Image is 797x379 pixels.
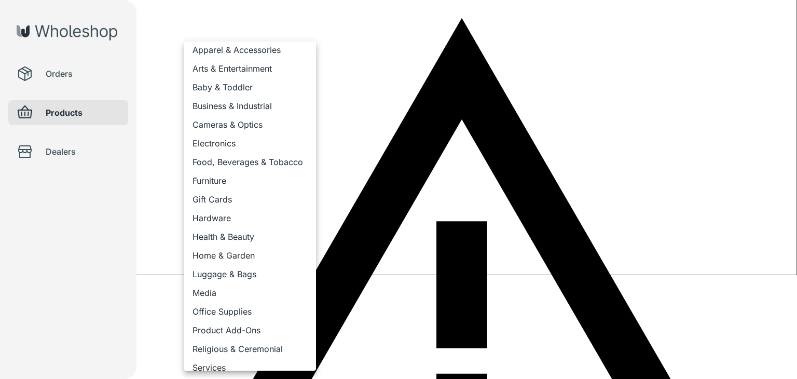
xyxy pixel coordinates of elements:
li: Hardware [184,209,316,227]
li: Apparel & Accessories [184,40,316,59]
li: Arts & Entertainment [184,59,316,78]
li: Business & Industrial [184,97,316,115]
li: Religious & Ceremonial [184,340,316,358]
li: Electronics [184,134,316,153]
li: Media [184,283,316,302]
li: Product Add-Ons [184,321,316,340]
li: Services [184,358,316,377]
li: Gift Cards [184,190,316,209]
li: Health & Beauty [184,227,316,246]
li: Cameras & Optics [184,115,316,134]
li: Furniture [184,171,316,190]
li: Office Supplies [184,302,316,321]
li: Home & Garden [184,246,316,265]
li: Luggage & Bags [184,265,316,283]
li: Baby & Toddler [184,78,316,97]
li: Food, Beverages & Tobacco [184,153,316,171]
